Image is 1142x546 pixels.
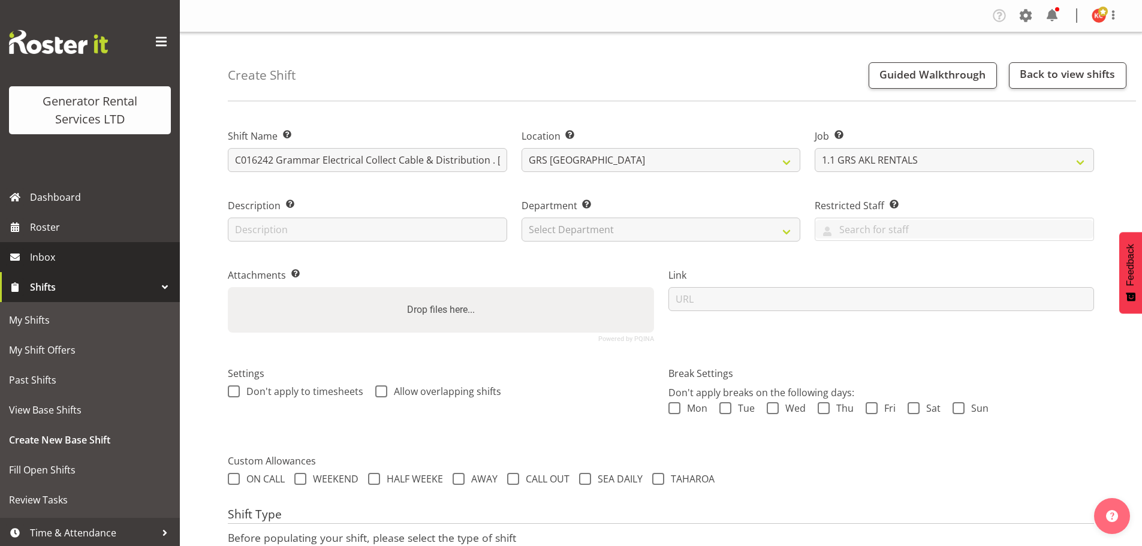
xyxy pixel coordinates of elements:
a: Create New Base Shift [3,425,177,455]
p: Before populating your shift, please select the type of shift [228,531,1094,544]
label: Department [522,198,801,213]
span: View Base Shifts [9,401,171,419]
span: AWAY [465,473,498,485]
span: Fri [878,402,896,414]
input: Description [228,218,507,242]
span: Wed [779,402,806,414]
span: Thu [830,402,854,414]
button: Guided Walkthrough [869,62,997,89]
span: Don't apply to timesheets [240,385,363,397]
span: My Shifts [9,311,171,329]
label: Restricted Staff [815,198,1094,213]
div: Generator Rental Services LTD [21,92,159,128]
span: Review Tasks [9,491,171,509]
span: Allow overlapping shifts [387,385,501,397]
a: Past Shifts [3,365,177,395]
label: Shift Name [228,129,507,143]
a: My Shift Offers [3,335,177,365]
img: help-xxl-2.png [1106,510,1118,522]
a: Back to view shifts [1009,62,1126,89]
span: Feedback [1125,244,1136,286]
a: Powered by PQINA [598,336,654,342]
span: Sat [920,402,941,414]
label: Settings [228,366,654,381]
label: Location [522,129,801,143]
label: Attachments [228,268,654,282]
img: kay-campbell10429.jpg [1092,8,1106,23]
a: Fill Open Shifts [3,455,177,485]
input: URL [668,287,1095,311]
span: Dashboard [30,188,174,206]
span: SEA DAILY [591,473,643,485]
span: Time & Attendance [30,524,156,542]
h4: Shift Type [228,508,1094,524]
img: Rosterit website logo [9,30,108,54]
span: Create New Base Shift [9,431,171,449]
span: Past Shifts [9,371,171,389]
label: Break Settings [668,366,1095,381]
span: TAHAROA [664,473,715,485]
label: Custom Allowances [228,454,1094,468]
span: Roster [30,218,174,236]
span: Guided Walkthrough [879,67,986,82]
span: Shifts [30,278,156,296]
a: View Base Shifts [3,395,177,425]
a: My Shifts [3,305,177,335]
span: CALL OUT [519,473,570,485]
a: Review Tasks [3,485,177,515]
input: Search for staff [815,220,1093,239]
span: HALF WEEKE [380,473,443,485]
span: Tue [731,402,755,414]
p: Don't apply breaks on the following days: [668,385,1095,400]
input: Shift Name [228,148,507,172]
span: ON CALL [240,473,285,485]
h4: Create Shift [228,68,296,82]
label: Link [668,268,1095,282]
span: Sun [965,402,989,414]
span: Mon [680,402,707,414]
button: Feedback - Show survey [1119,232,1142,313]
label: Job [815,129,1094,143]
span: Inbox [30,248,174,266]
span: My Shift Offers [9,341,171,359]
span: Fill Open Shifts [9,461,171,479]
label: Drop files here... [402,298,480,322]
span: WEEKEND [306,473,358,485]
label: Description [228,198,507,213]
